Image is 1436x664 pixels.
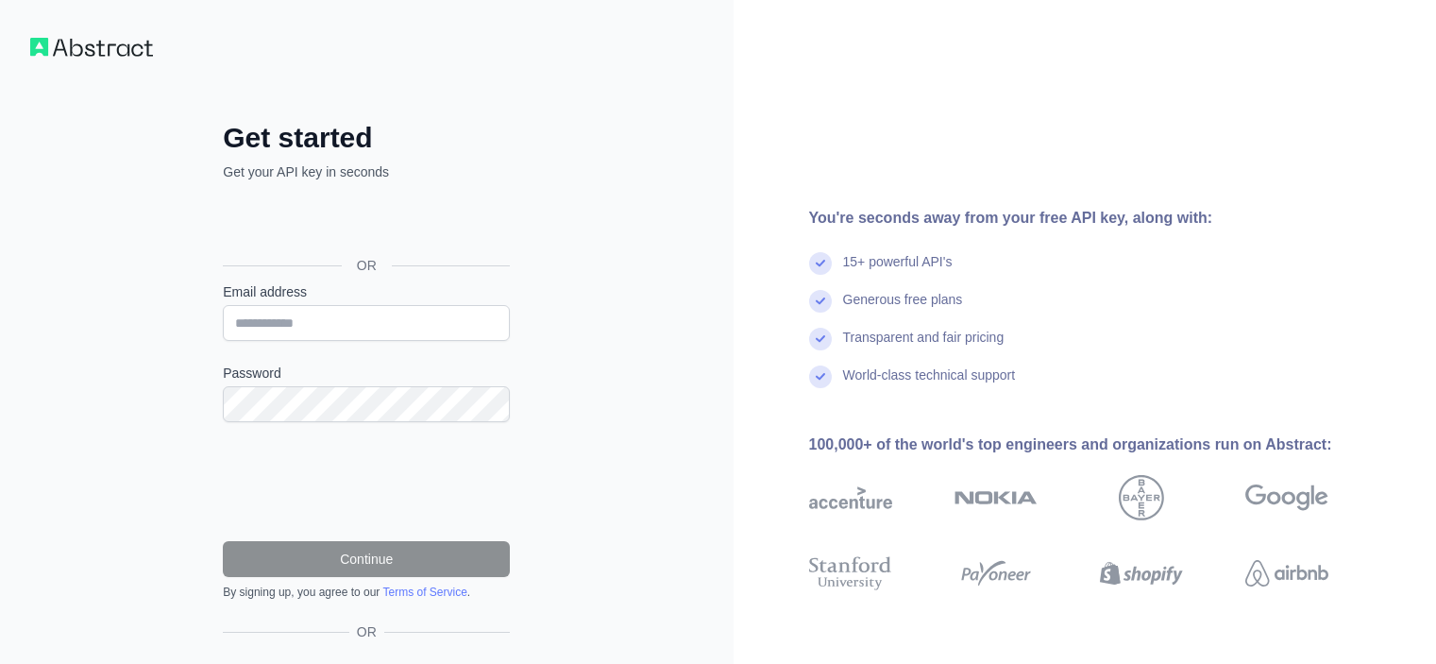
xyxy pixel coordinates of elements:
img: accenture [809,475,892,520]
label: Email address [223,282,510,301]
iframe: ปุ่มลงชื่อเข้าใช้ด้วย Google [213,202,515,244]
img: payoneer [955,553,1038,594]
img: check mark [809,252,832,275]
div: World-class technical support [843,366,1016,403]
div: 100,000+ of the world's top engineers and organizations run on Abstract: [809,434,1389,456]
img: stanford university [809,553,892,594]
div: 15+ powerful API's [843,252,953,290]
div: By signing up, you agree to our . [223,585,510,600]
img: bayer [1119,475,1164,520]
div: Generous free plans [843,290,963,328]
div: You're seconds away from your free API key, along with: [809,207,1389,230]
button: Continue [223,541,510,577]
img: check mark [809,290,832,313]
img: Workflow [30,38,153,57]
img: shopify [1100,553,1183,594]
img: airbnb [1245,553,1328,594]
a: Terms of Service [382,586,466,599]
span: OR [349,622,384,641]
iframe: reCAPTCHA [223,445,510,519]
p: Get your API key in seconds [223,162,510,181]
span: OR [342,256,392,275]
h2: Get started [223,121,510,155]
div: Transparent and fair pricing [843,328,1005,366]
img: google [1245,475,1328,520]
img: nokia [955,475,1038,520]
label: Password [223,364,510,383]
img: check mark [809,328,832,350]
img: check mark [809,366,832,388]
